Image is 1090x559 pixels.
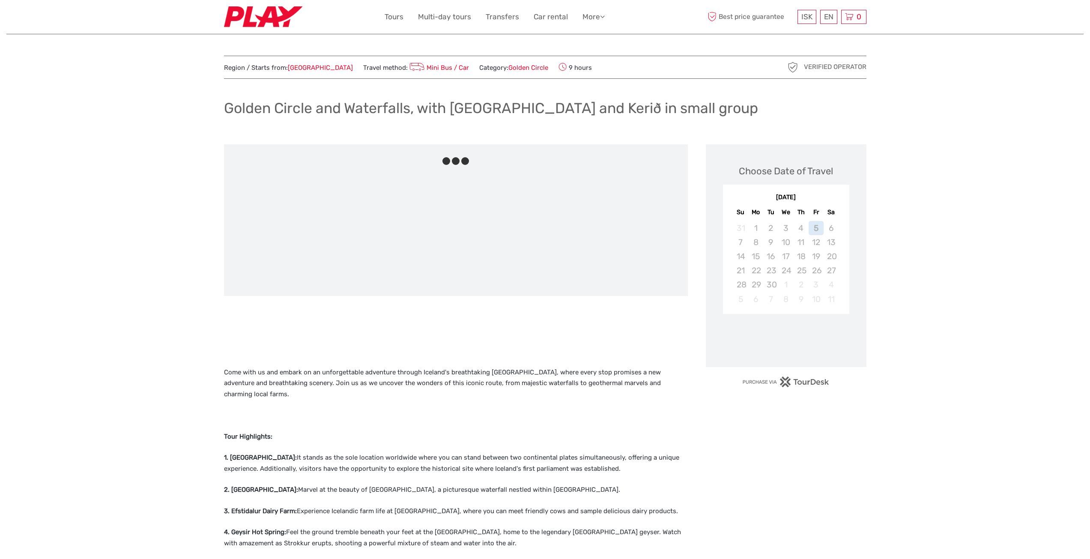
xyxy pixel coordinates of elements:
div: We [778,206,793,218]
div: Not available Sunday, September 7th, 2025 [733,235,748,249]
div: EN [820,10,837,24]
div: Not available Tuesday, October 7th, 2025 [763,292,778,306]
a: Tours [385,11,403,23]
span: Category: [479,63,548,72]
a: Golden Circle [508,64,548,72]
p: It stands as the sole location worldwide where you can stand between two continental plates simul... [224,452,688,474]
strong: 1. [GEOGRAPHIC_DATA]: [224,454,297,461]
p: Come with us and embark on an unforgettable adventure through Iceland's breathtaking [GEOGRAPHIC_... [224,367,688,400]
div: Not available Wednesday, September 10th, 2025 [778,235,793,249]
div: Not available Thursday, October 9th, 2025 [794,292,809,306]
div: Not available Friday, September 26th, 2025 [809,263,824,278]
div: Not available Monday, September 1st, 2025 [748,221,763,235]
div: [DATE] [723,193,849,202]
div: Loading... [783,336,789,342]
a: More [582,11,605,23]
div: Not available Saturday, October 11th, 2025 [824,292,839,306]
div: Not available Saturday, October 4th, 2025 [824,278,839,292]
div: Not available Tuesday, September 16th, 2025 [763,249,778,263]
div: Not available Wednesday, September 24th, 2025 [778,263,793,278]
div: Not available Thursday, September 4th, 2025 [794,221,809,235]
div: Not available Monday, September 8th, 2025 [748,235,763,249]
div: Not available Tuesday, September 23rd, 2025 [763,263,778,278]
div: Not available Sunday, September 21st, 2025 [733,263,748,278]
div: Not available Sunday, September 28th, 2025 [733,278,748,292]
span: Region / Starts from: [224,63,353,72]
div: Mo [748,206,763,218]
span: Travel method: [363,61,469,73]
div: Not available Tuesday, September 9th, 2025 [763,235,778,249]
div: Choose Date of Travel [739,164,833,178]
div: Not available Monday, September 15th, 2025 [748,249,763,263]
div: Tu [763,206,778,218]
div: Not available Friday, October 10th, 2025 [809,292,824,306]
a: Mini Bus / Car [408,64,469,72]
strong: 4. Geysir Hot Spring: [224,528,286,536]
img: Fly Play [224,6,302,27]
div: Not available Monday, September 29th, 2025 [748,278,763,292]
div: Su [733,206,748,218]
h1: Golden Circle and Waterfalls, with [GEOGRAPHIC_DATA] and Kerið in small group [224,99,758,117]
div: month 2025-09 [726,221,846,306]
a: Car rental [534,11,568,23]
div: Not available Thursday, September 18th, 2025 [794,249,809,263]
div: Not available Sunday, September 14th, 2025 [733,249,748,263]
div: Not available Saturday, September 20th, 2025 [824,249,839,263]
div: Not available Friday, September 5th, 2025 [809,221,824,235]
div: Not available Thursday, September 11th, 2025 [794,235,809,249]
div: Not available Monday, October 6th, 2025 [748,292,763,306]
strong: 3. Efstidalur Dairy Farm: [224,507,297,515]
a: [GEOGRAPHIC_DATA] [288,64,353,72]
a: Transfers [486,11,519,23]
img: verified_operator_grey_128.png [786,60,800,74]
div: Not available Thursday, September 25th, 2025 [794,263,809,278]
p: Feel the ground tremble beneath your feet at the [GEOGRAPHIC_DATA], home to the legendary [GEOGRA... [224,527,688,549]
div: Not available Friday, September 12th, 2025 [809,235,824,249]
div: Not available Saturday, September 6th, 2025 [824,221,839,235]
div: Not available Sunday, August 31st, 2025 [733,221,748,235]
span: Best price guarantee [706,10,795,24]
a: Multi-day tours [418,11,471,23]
span: ISK [801,12,812,21]
div: Not available Saturday, September 13th, 2025 [824,235,839,249]
div: Sa [824,206,839,218]
p: Marvel at the beauty of [GEOGRAPHIC_DATA], a picturesque waterfall nestled within [GEOGRAPHIC_DATA]. [224,484,688,496]
div: Fr [809,206,824,218]
strong: 2. [GEOGRAPHIC_DATA]: [224,486,298,493]
span: 9 hours [558,61,592,73]
span: 0 [855,12,863,21]
div: Not available Wednesday, September 3rd, 2025 [778,221,793,235]
div: Not available Monday, September 22nd, 2025 [748,263,763,278]
div: Not available Friday, September 19th, 2025 [809,249,824,263]
img: PurchaseViaTourDesk.png [742,377,829,387]
div: Th [794,206,809,218]
div: Not available Wednesday, September 17th, 2025 [778,249,793,263]
div: Not available Tuesday, September 30th, 2025 [763,278,778,292]
strong: Tour Highlights: [224,433,272,440]
p: Experience Icelandic farm life at [GEOGRAPHIC_DATA], where you can meet friendly cows and sample ... [224,506,688,517]
div: Not available Wednesday, October 1st, 2025 [778,278,793,292]
div: Not available Sunday, October 5th, 2025 [733,292,748,306]
div: Not available Saturday, September 27th, 2025 [824,263,839,278]
span: Verified Operator [804,63,866,72]
div: Not available Friday, October 3rd, 2025 [809,278,824,292]
div: Not available Thursday, October 2nd, 2025 [794,278,809,292]
div: Not available Tuesday, September 2nd, 2025 [763,221,778,235]
div: Not available Wednesday, October 8th, 2025 [778,292,793,306]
